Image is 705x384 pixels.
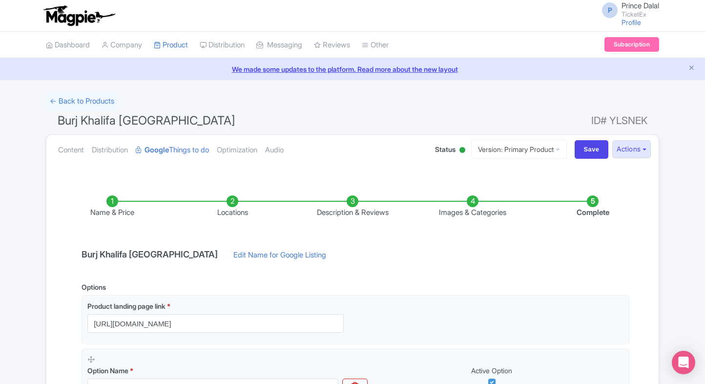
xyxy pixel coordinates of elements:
[76,250,224,259] h4: Burj Khalifa [GEOGRAPHIC_DATA]
[82,282,106,292] div: Options
[265,135,284,166] a: Audio
[136,135,209,166] a: GoogleThings to do
[224,250,336,265] a: Edit Name for Google Listing
[87,314,344,333] input: Product landing page link
[533,195,653,218] li: Complete
[154,32,188,59] a: Product
[596,2,659,18] a: P Prince Dalal TicketEx
[46,92,118,111] a: ← Back to Products
[672,351,695,374] div: Open Intercom Messenger
[435,144,456,154] span: Status
[622,11,659,18] small: TicketEx
[58,135,84,166] a: Content
[256,32,302,59] a: Messaging
[200,32,245,59] a: Distribution
[102,32,142,59] a: Company
[622,1,659,10] span: Prince Dalal
[575,140,609,159] input: Save
[292,195,413,218] li: Description & Reviews
[145,145,169,156] strong: Google
[688,63,695,74] button: Close announcement
[172,195,292,218] li: Locations
[602,2,618,18] span: P
[457,143,467,158] div: Active
[471,366,512,375] span: Active Option
[6,64,699,74] a: We made some updates to the platform. Read more about the new layout
[41,5,117,26] img: logo-ab69f6fb50320c5b225c76a69d11143b.png
[591,111,647,130] span: ID# YLSNEK
[604,37,659,52] a: Subscription
[471,140,567,159] a: Version: Primary Product
[58,113,235,128] span: Burj Khalifa [GEOGRAPHIC_DATA]
[413,195,533,218] li: Images & Categories
[92,135,128,166] a: Distribution
[622,18,641,26] a: Profile
[52,195,172,218] li: Name & Price
[87,302,166,310] span: Product landing page link
[217,135,257,166] a: Optimization
[46,32,90,59] a: Dashboard
[362,32,389,59] a: Other
[612,140,651,158] button: Actions
[87,366,128,375] span: Option Name
[314,32,350,59] a: Reviews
